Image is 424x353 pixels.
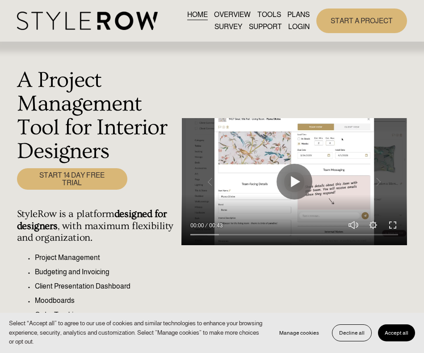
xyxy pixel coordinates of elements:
[17,68,176,163] h1: A Project Management Tool for Interior Designers
[385,330,408,336] span: Accept all
[378,324,415,341] button: Accept all
[249,21,282,32] span: SUPPORT
[339,330,365,336] span: Decline all
[332,324,372,341] button: Decline all
[249,21,282,33] a: folder dropdown
[17,168,127,190] a: START 14 DAY FREE TRIAL
[190,221,206,230] div: Current time
[279,330,319,336] span: Manage cookies
[35,252,176,263] p: Project Management
[35,267,176,277] p: Budgeting and Invoicing
[17,208,176,244] h4: StyleRow is a platform , with maximum flexibility and organization.
[187,9,208,21] a: HOME
[257,9,281,21] a: TOOLS
[288,21,310,33] a: LOGIN
[35,310,176,320] p: Order Tracking
[206,221,225,230] div: Duration
[214,9,251,21] a: OVERVIEW
[17,208,169,232] strong: designed for designers
[9,319,264,347] p: Select “Accept all” to agree to our use of cookies and similar technologies to enhance your brows...
[277,164,312,200] button: Play
[35,281,176,292] p: Client Presentation Dashboard
[214,21,242,33] a: SURVEY
[35,295,176,306] p: Moodboards
[316,9,407,33] a: START A PROJECT
[17,12,158,30] img: StyleRow
[273,324,326,341] button: Manage cookies
[190,232,398,238] input: Seek
[287,9,310,21] a: PLANS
